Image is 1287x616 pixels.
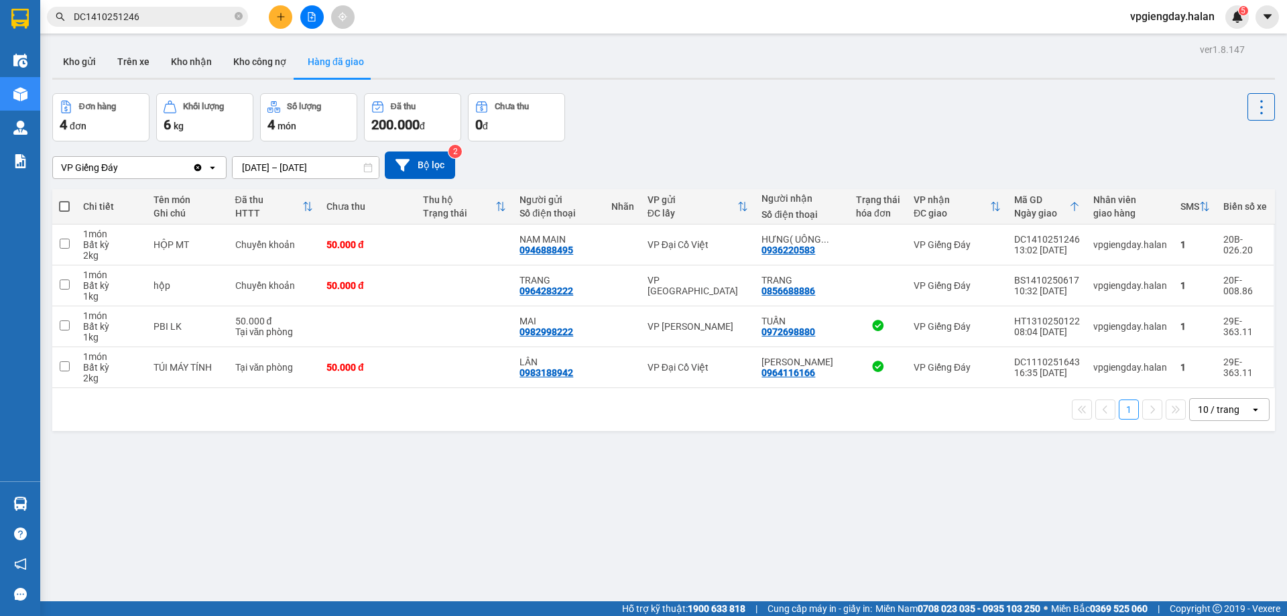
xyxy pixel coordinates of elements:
[761,275,843,286] div: TRANG
[233,157,379,178] input: Select a date range.
[326,239,410,250] div: 50.000 đ
[267,117,275,133] span: 4
[192,162,203,173] svg: Clear value
[14,528,27,540] span: question-circle
[1174,189,1217,225] th: Toggle SortBy
[1014,275,1080,286] div: BS1410250617
[761,209,843,220] div: Số điện thoại
[13,87,27,101] img: warehouse-icon
[641,189,755,225] th: Toggle SortBy
[1007,189,1087,225] th: Toggle SortBy
[1180,362,1210,373] div: 1
[1180,321,1210,332] div: 1
[70,121,86,131] span: đơn
[761,326,815,337] div: 0972698880
[1093,239,1167,250] div: vpgiengday.halan
[423,208,495,219] div: Trạng thái
[160,46,223,78] button: Kho nhận
[83,229,140,239] div: 1 món
[235,12,243,20] span: close-circle
[1239,6,1248,15] sup: 5
[1014,245,1080,255] div: 13:02 [DATE]
[154,280,221,291] div: hộp
[648,362,749,373] div: VP Đại Cồ Việt
[83,321,140,332] div: Bất kỳ
[79,102,116,111] div: Đơn hàng
[235,316,314,326] div: 50.000 đ
[154,208,221,219] div: Ghi chú
[1198,403,1239,416] div: 10 / trang
[164,117,171,133] span: 6
[60,117,67,133] span: 4
[83,250,140,261] div: 2 kg
[648,275,749,296] div: VP [GEOGRAPHIC_DATA]
[83,201,140,212] div: Chi tiết
[1250,404,1261,415] svg: open
[914,239,1001,250] div: VP Giếng Đáy
[83,239,140,250] div: Bất kỳ
[119,161,121,174] input: Selected VP Giếng Đáy.
[13,497,27,511] img: warehouse-icon
[1231,11,1243,23] img: icon-new-feature
[331,5,355,29] button: aim
[1051,601,1148,616] span: Miền Bắc
[183,102,224,111] div: Khối lượng
[326,280,410,291] div: 50.000 đ
[1223,316,1267,337] div: 29E-363.11
[483,121,488,131] span: đ
[83,332,140,343] div: 1 kg
[1093,280,1167,291] div: vpgiengday.halan
[1014,326,1080,337] div: 08:04 [DATE]
[914,321,1001,332] div: VP Giếng Đáy
[13,121,27,135] img: warehouse-icon
[1014,367,1080,378] div: 16:35 [DATE]
[229,189,320,225] th: Toggle SortBy
[1241,6,1245,15] span: 5
[1180,280,1210,291] div: 1
[307,12,316,21] span: file-add
[495,102,529,111] div: Chưa thu
[326,362,410,373] div: 50.000 đ
[761,234,843,245] div: HƯNG( UÔNG BÍ- VPGIẾNG ĐÁY XE HÀNG
[83,310,140,321] div: 1 món
[235,239,314,250] div: Chuyển khoản
[1255,5,1279,29] button: caret-down
[448,145,462,158] sup: 2
[648,321,749,332] div: VP [PERSON_NAME]
[761,193,843,204] div: Người nhận
[83,291,140,302] div: 1 kg
[83,373,140,383] div: 2 kg
[519,316,598,326] div: MAI
[519,286,573,296] div: 0964283222
[300,5,324,29] button: file-add
[385,151,455,179] button: Bộ lọc
[1014,194,1069,205] div: Mã GD
[1158,601,1160,616] span: |
[761,245,815,255] div: 0936220583
[74,9,232,24] input: Tìm tên, số ĐT hoặc mã đơn
[371,117,420,133] span: 200.000
[13,54,27,68] img: warehouse-icon
[56,12,65,21] span: search
[154,239,221,250] div: HỘP MT
[519,208,598,219] div: Số điện thoại
[755,601,757,616] span: |
[416,189,513,225] th: Toggle SortBy
[326,201,410,212] div: Chưa thu
[235,208,303,219] div: HTTT
[1223,357,1267,378] div: 29E-363.11
[420,121,425,131] span: đ
[821,234,829,245] span: ...
[269,5,292,29] button: plus
[364,93,461,141] button: Đã thu200.000đ
[52,46,107,78] button: Kho gửi
[519,234,598,245] div: NAM MAIN
[761,316,843,326] div: TUẤN
[648,208,738,219] div: ĐC lấy
[287,102,321,111] div: Số lượng
[768,601,872,616] span: Cung cấp máy in - giấy in:
[235,11,243,23] span: close-circle
[914,194,990,205] div: VP nhận
[14,588,27,601] span: message
[235,280,314,291] div: Chuyển khoản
